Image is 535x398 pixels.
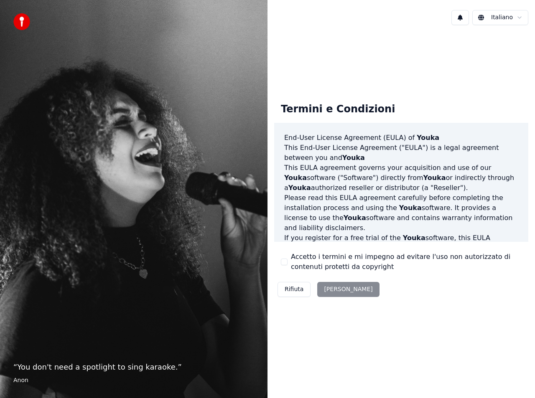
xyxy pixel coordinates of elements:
span: Youka [284,174,307,182]
span: Youka [423,174,446,182]
p: If you register for a free trial of the software, this EULA agreement will also govern that trial... [284,233,518,283]
span: Youka [288,184,311,192]
span: Youka [342,154,365,162]
button: Rifiuta [278,282,311,297]
span: Youka [417,134,439,142]
span: Youka [403,234,425,242]
img: youka [13,13,30,30]
p: “ You don't need a spotlight to sing karaoke. ” [13,361,254,373]
span: Youka [399,204,422,212]
h3: End-User License Agreement (EULA) of [284,133,518,143]
label: Accetto i termini e mi impegno ad evitare l'uso non autorizzato di contenuti protetti da copyright [291,252,522,272]
p: This EULA agreement governs your acquisition and use of our software ("Software") directly from o... [284,163,518,193]
footer: Anon [13,376,254,385]
span: Youka [344,214,366,222]
p: This End-User License Agreement ("EULA") is a legal agreement between you and [284,143,518,163]
p: Please read this EULA agreement carefully before completing the installation process and using th... [284,193,518,233]
div: Termini e Condizioni [274,96,402,123]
